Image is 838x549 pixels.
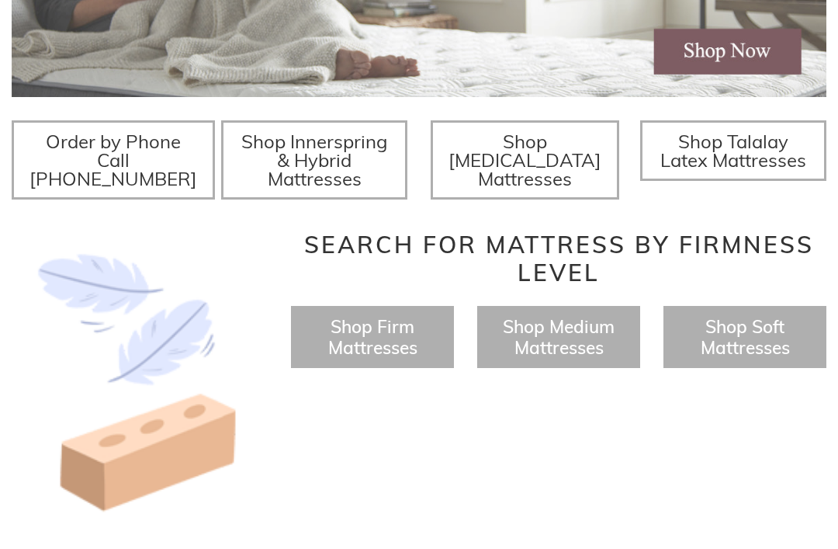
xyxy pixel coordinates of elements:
[304,230,814,287] span: Search for Mattress by Firmness Level
[431,120,619,200] a: Shop [MEDICAL_DATA] Mattresses
[12,120,215,200] a: Order by Phone Call [PHONE_NUMBER]
[503,315,615,359] a: Shop Medium Mattresses
[29,130,197,190] span: Order by Phone Call [PHONE_NUMBER]
[12,231,268,537] img: Image-of-brick- and-feather-representing-firm-and-soft-feel
[701,315,790,359] a: Shop Soft Mattresses
[660,130,806,172] span: Shop Talalay Latex Mattresses
[448,130,601,190] span: Shop [MEDICAL_DATA] Mattresses
[640,120,826,181] a: Shop Talalay Latex Mattresses
[241,130,388,190] span: Shop Innerspring & Hybrid Mattresses
[221,120,407,200] a: Shop Innerspring & Hybrid Mattresses
[328,315,417,359] a: Shop Firm Mattresses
